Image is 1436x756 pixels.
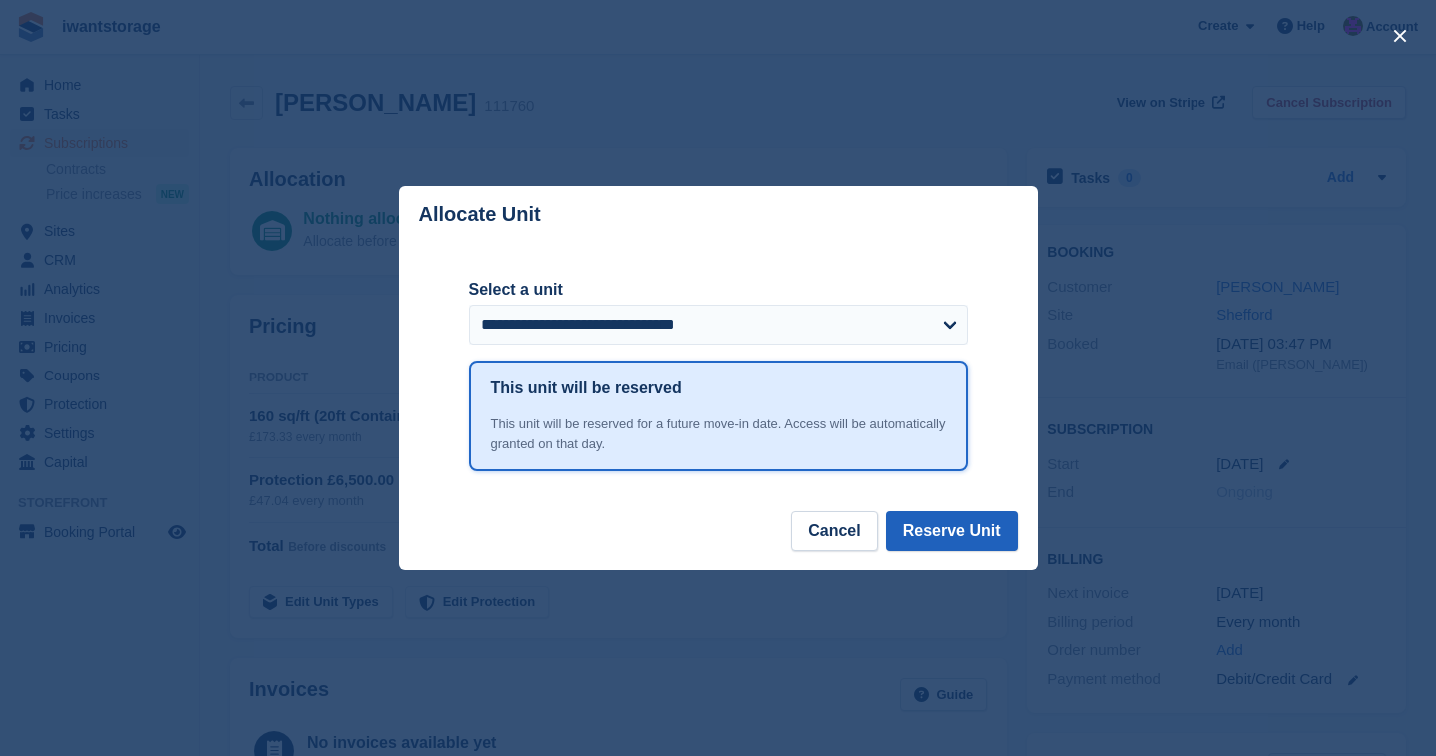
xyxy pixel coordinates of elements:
[469,278,968,302] label: Select a unit
[491,377,682,400] h1: This unit will be reserved
[1384,20,1416,52] button: close
[886,511,1018,551] button: Reserve Unit
[791,511,877,551] button: Cancel
[491,414,946,453] div: This unit will be reserved for a future move-in date. Access will be automatically granted on tha...
[419,203,541,226] p: Allocate Unit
